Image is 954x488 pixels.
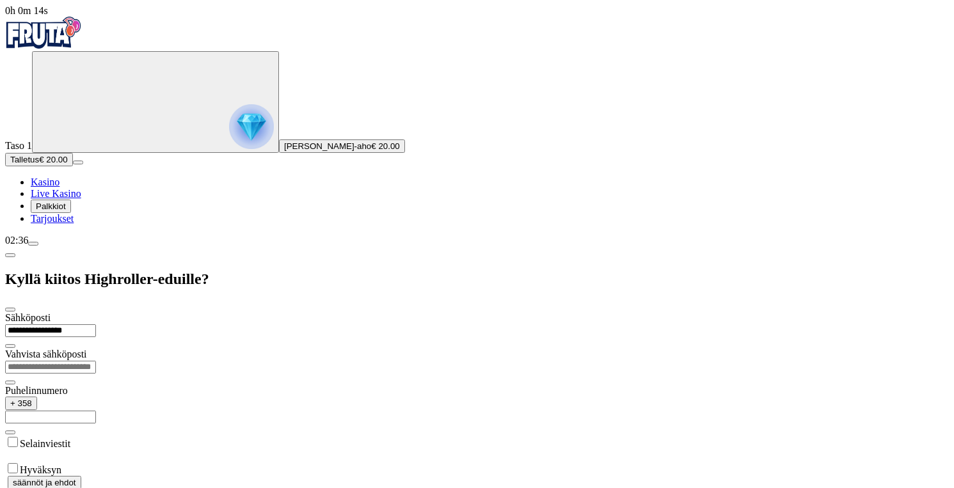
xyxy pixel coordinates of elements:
[5,271,949,288] h2: Kyllä kiitos Highroller-eduille?
[31,213,74,224] a: Tarjoukset
[31,200,71,213] button: Palkkiot
[279,139,405,153] button: [PERSON_NAME]-aho€ 20.00
[5,253,15,257] button: chevron-left icon
[20,438,70,449] label: Selainviestit
[5,381,15,384] button: eye icon
[284,141,371,151] span: [PERSON_NAME]-aho
[32,51,279,153] button: reward progress
[5,308,15,311] button: close
[5,385,68,396] label: Puhelinnumero
[5,17,949,224] nav: Primary
[5,140,32,151] span: Taso 1
[5,312,51,323] label: Sähköposti
[10,155,39,164] span: Talletus
[31,188,81,199] a: Live Kasino
[5,349,87,359] label: Vahvista sähköposti
[229,104,274,149] img: reward progress
[5,5,48,16] span: user session time
[73,161,83,164] button: menu
[20,464,61,475] label: Hyväksyn
[5,153,73,166] button: Talletusplus icon€ 20.00
[36,201,66,211] span: Palkkiot
[39,155,67,164] span: € 20.00
[5,397,37,410] button: + 358chevron-down icon
[371,141,399,151] span: € 20.00
[28,242,38,246] button: menu
[5,235,28,246] span: 02:36
[5,344,15,348] button: eye icon
[5,430,15,434] button: eye icon
[5,40,82,51] a: Fruta
[5,177,949,224] nav: Main menu
[5,17,82,49] img: Fruta
[31,177,60,187] a: Kasino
